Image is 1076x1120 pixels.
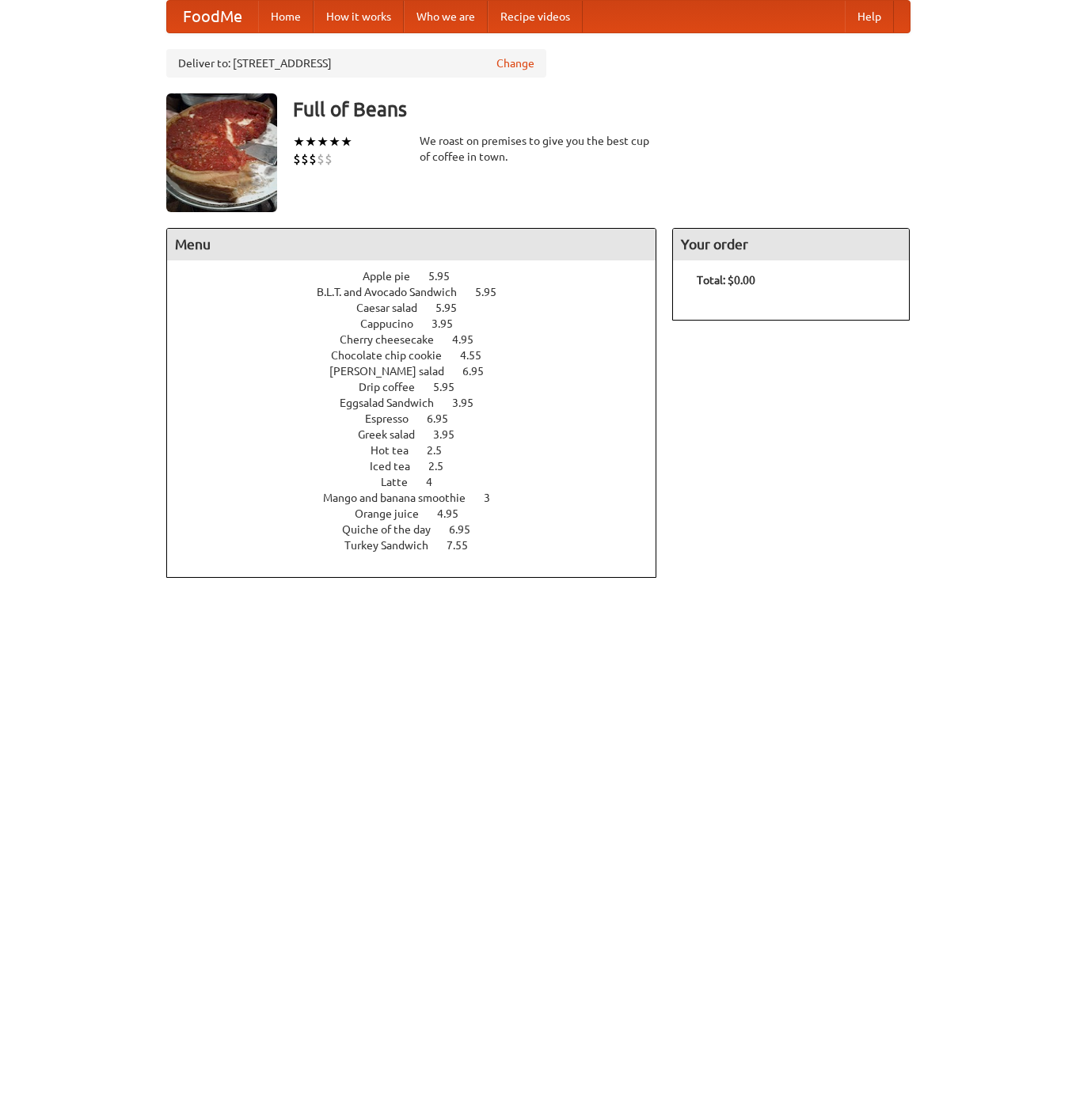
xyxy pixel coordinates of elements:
a: Cherry cheesecake 4.95 [340,333,503,346]
a: How it works [314,1,404,32]
span: 3.95 [433,428,470,441]
li: ★ [329,133,340,150]
span: Apple pie [363,270,426,283]
a: Hot tea 2.5 [371,444,471,457]
span: 4.95 [437,507,474,520]
a: Mango and banana smoothie 3 [323,492,519,504]
span: Cherry cheesecake [340,333,450,346]
a: Eggsalad Sandwich 3.95 [340,397,503,409]
li: $ [325,150,333,168]
a: Who we are [404,1,488,32]
li: $ [317,150,325,168]
span: 5.95 [475,286,512,298]
b: Total: $0.00 [697,274,755,287]
a: Iced tea 2.5 [370,460,473,473]
h3: Full of Beans [293,93,911,125]
li: ★ [305,133,317,150]
span: Eggsalad Sandwich [340,397,450,409]
span: 7.55 [447,539,484,552]
a: Help [845,1,894,32]
div: Deliver to: [STREET_ADDRESS] [166,49,546,78]
span: 5.95 [433,381,470,393]
span: Orange juice [355,507,435,520]
span: 5.95 [428,270,466,283]
span: Cappucino [360,317,429,330]
span: Drip coffee [359,381,431,393]
span: Quiche of the day [342,523,447,536]
a: Recipe videos [488,1,583,32]
li: $ [309,150,317,168]
span: 6.95 [449,523,486,536]
span: Latte [381,476,424,488]
span: 5.95 [435,302,473,314]
li: ★ [293,133,305,150]
span: 2.5 [428,460,459,473]
a: Drip coffee 5.95 [359,381,484,393]
a: Chocolate chip cookie 4.55 [331,349,511,362]
span: 4 [426,476,448,488]
a: Apple pie 5.95 [363,270,479,283]
li: ★ [340,133,352,150]
span: 3.95 [432,317,469,330]
span: Espresso [365,412,424,425]
span: Greek salad [358,428,431,441]
a: Caesar salad 5.95 [356,302,486,314]
a: Orange juice 4.95 [355,507,488,520]
a: Change [496,55,534,71]
a: Greek salad 3.95 [358,428,484,441]
span: Hot tea [371,444,424,457]
span: Iced tea [370,460,426,473]
a: B.L.T. and Avocado Sandwich 5.95 [317,286,526,298]
a: Latte 4 [381,476,462,488]
a: Cappucino 3.95 [360,317,482,330]
span: Turkey Sandwich [344,539,444,552]
span: Mango and banana smoothie [323,492,481,504]
h4: Your order [673,229,909,260]
li: $ [301,150,309,168]
a: Espresso 6.95 [365,412,477,425]
span: 4.95 [452,333,489,346]
div: We roast on premises to give you the best cup of coffee in town. [420,133,657,165]
span: 6.95 [462,365,500,378]
li: $ [293,150,301,168]
li: ★ [317,133,329,150]
a: Home [258,1,314,32]
span: 3 [484,492,506,504]
a: [PERSON_NAME] salad 6.95 [329,365,513,378]
span: B.L.T. and Avocado Sandwich [317,286,473,298]
span: 6.95 [427,412,464,425]
img: angular.jpg [166,93,277,212]
a: Turkey Sandwich 7.55 [344,539,497,552]
span: 2.5 [427,444,458,457]
h4: Menu [167,229,656,260]
span: 3.95 [452,397,489,409]
a: FoodMe [167,1,258,32]
span: Caesar salad [356,302,433,314]
span: [PERSON_NAME] salad [329,365,460,378]
span: Chocolate chip cookie [331,349,458,362]
a: Quiche of the day 6.95 [342,523,500,536]
span: 4.55 [460,349,497,362]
